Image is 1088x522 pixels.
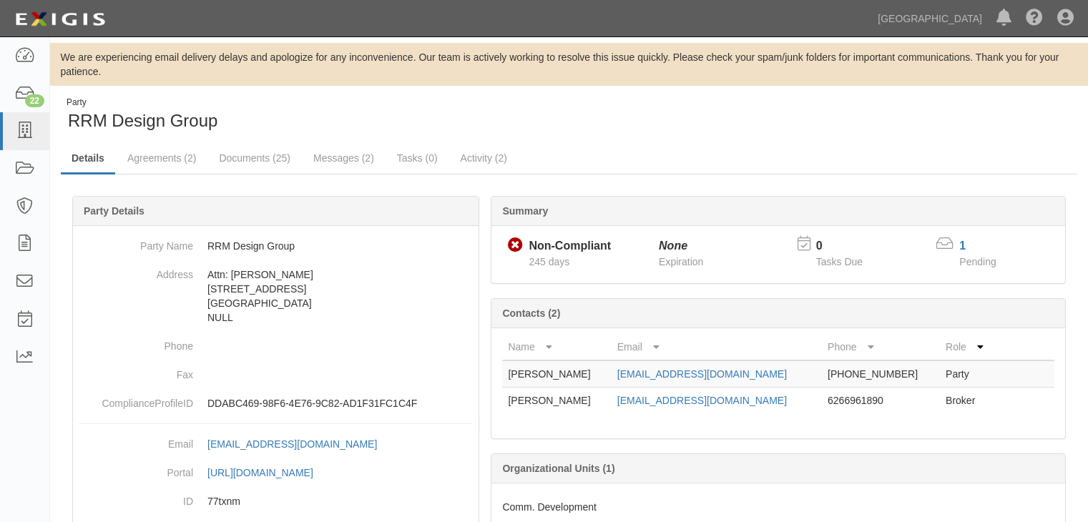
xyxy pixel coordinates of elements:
[79,487,473,516] dd: 77txnm
[659,256,703,267] span: Expiration
[79,232,193,253] dt: Party Name
[50,50,1088,79] div: We are experiencing email delivery delays and apologize for any inconvenience. Our team is active...
[67,97,217,109] div: Party
[502,205,548,217] b: Summary
[816,256,863,267] span: Tasks Due
[822,360,940,388] td: [PHONE_NUMBER]
[502,463,614,474] b: Organizational Units (1)
[303,144,385,172] a: Messages (2)
[940,334,997,360] th: Role
[79,232,473,260] dd: RRM Design Group
[79,458,193,480] dt: Portal
[617,395,787,406] a: [EMAIL_ADDRESS][DOMAIN_NAME]
[822,388,940,414] td: 6266961890
[940,360,997,388] td: Party
[79,389,193,410] dt: ComplianceProfileID
[508,238,523,253] i: Non-Compliant
[79,487,193,508] dt: ID
[61,97,559,133] div: RRM Design Group
[529,238,611,255] div: Non-Compliant
[68,111,217,130] span: RRM Design Group
[502,334,611,360] th: Name
[502,388,611,414] td: [PERSON_NAME]
[502,501,597,513] span: Comm. Development
[79,430,193,451] dt: Email
[816,238,881,255] p: 0
[450,144,518,172] a: Activity (2)
[117,144,207,172] a: Agreements (2)
[386,144,449,172] a: Tasks (0)
[959,256,996,267] span: Pending
[207,467,329,478] a: [URL][DOMAIN_NAME]
[617,368,787,380] a: [EMAIL_ADDRESS][DOMAIN_NAME]
[79,332,193,353] dt: Phone
[79,260,193,282] dt: Address
[208,144,301,172] a: Documents (25)
[79,360,193,382] dt: Fax
[612,334,822,360] th: Email
[207,396,473,410] p: DDABC469-98F6-4E76-9C82-AD1F31FC1C4F
[61,144,115,174] a: Details
[84,205,144,217] b: Party Details
[11,6,109,32] img: logo-5460c22ac91f19d4615b14bd174203de0afe785f0fc80cf4dbbc73dc1793850b.png
[529,256,569,267] span: Since 12/09/2024
[502,360,611,388] td: [PERSON_NAME]
[659,240,687,252] i: None
[871,4,989,33] a: [GEOGRAPHIC_DATA]
[940,388,997,414] td: Broker
[25,94,44,107] div: 22
[1026,10,1043,27] i: Help Center - Complianz
[207,437,377,451] div: [EMAIL_ADDRESS][DOMAIN_NAME]
[502,307,560,319] b: Contacts (2)
[207,438,393,450] a: [EMAIL_ADDRESS][DOMAIN_NAME]
[959,240,966,252] a: 1
[79,260,473,332] dd: Attn: [PERSON_NAME] [STREET_ADDRESS] [GEOGRAPHIC_DATA] NULL
[822,334,940,360] th: Phone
